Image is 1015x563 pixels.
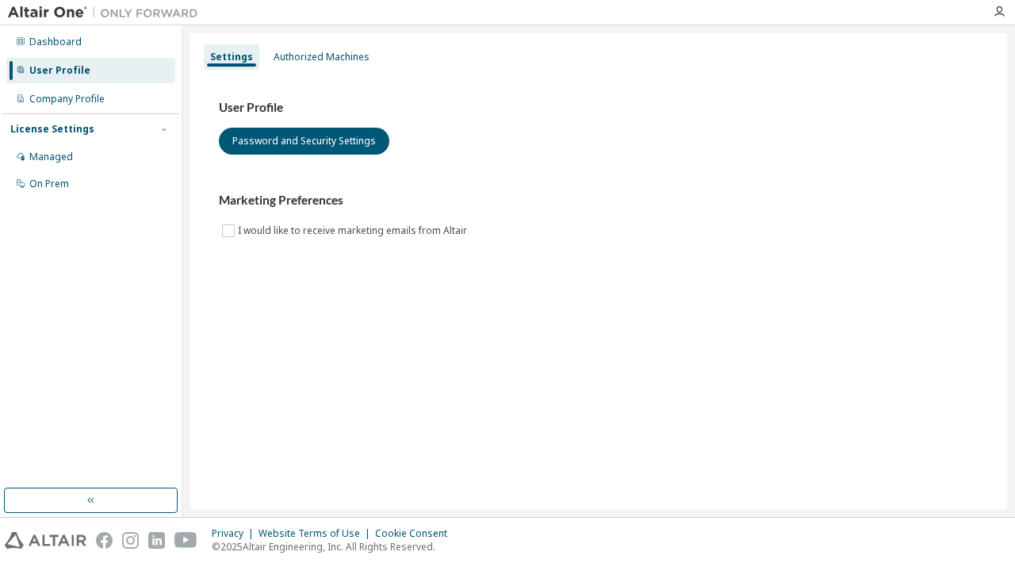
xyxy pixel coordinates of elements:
[5,532,86,549] img: altair_logo.svg
[122,532,139,549] img: instagram.svg
[219,100,979,116] h3: User Profile
[29,178,69,190] div: On Prem
[219,193,979,209] h3: Marketing Preferences
[274,51,370,63] div: Authorized Machines
[259,527,375,540] div: Website Terms of Use
[238,221,470,240] label: I would like to receive marketing emails from Altair
[10,123,94,136] div: License Settings
[212,540,457,553] p: © 2025 Altair Engineering, Inc. All Rights Reserved.
[29,93,105,105] div: Company Profile
[8,5,206,21] img: Altair One
[29,151,73,163] div: Managed
[212,527,259,540] div: Privacy
[174,532,197,549] img: youtube.svg
[29,36,82,48] div: Dashboard
[96,532,113,549] img: facebook.svg
[210,51,253,63] div: Settings
[375,527,457,540] div: Cookie Consent
[219,128,389,155] button: Password and Security Settings
[148,532,165,549] img: linkedin.svg
[29,64,90,77] div: User Profile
